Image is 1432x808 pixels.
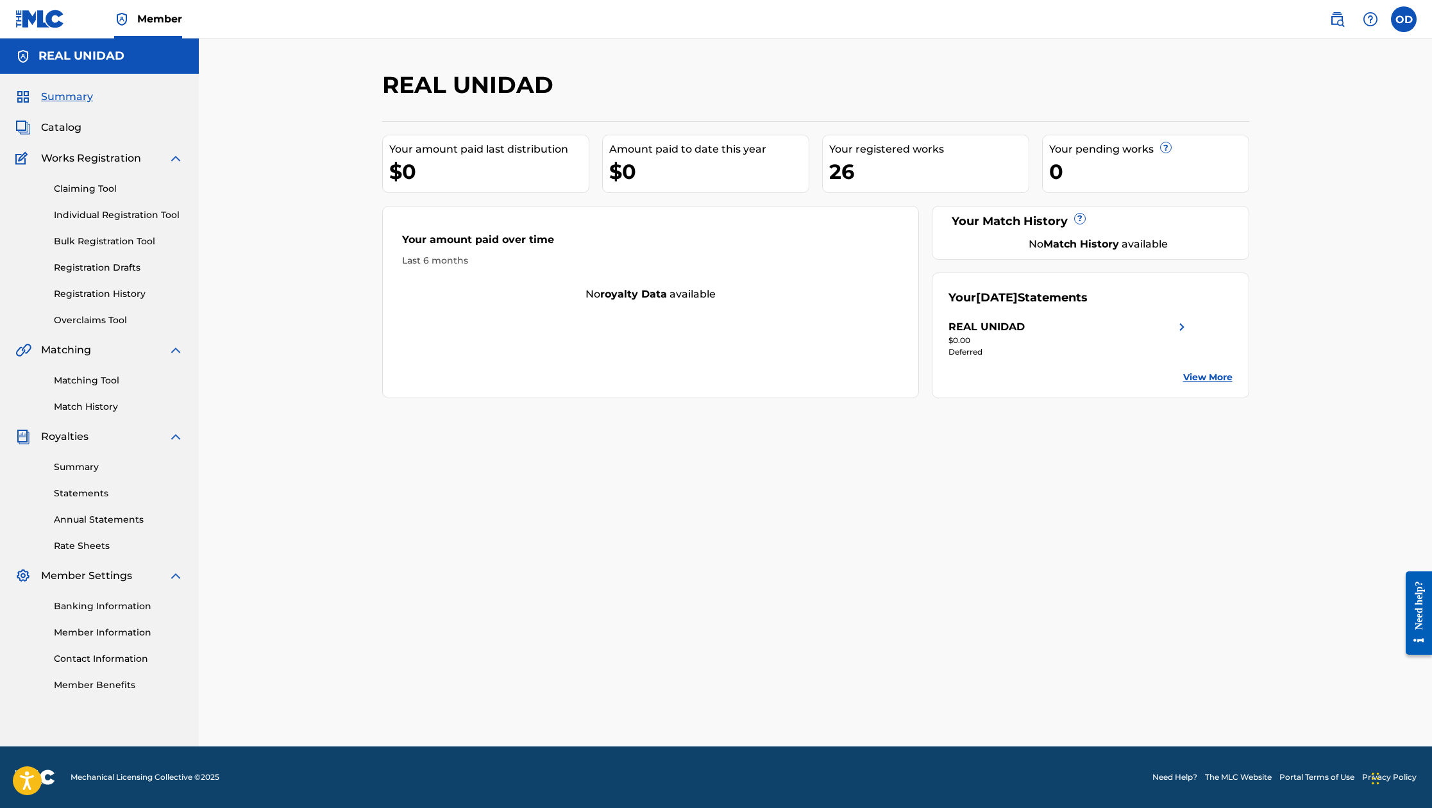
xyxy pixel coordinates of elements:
img: expand [168,151,183,166]
a: Member Benefits [54,678,183,692]
h5: REAL UNIDAD [38,49,124,63]
a: Registration History [54,287,183,301]
img: Accounts [15,49,31,64]
iframe: Chat Widget [1368,746,1432,808]
div: Deferred [948,346,1190,358]
span: Member [137,12,182,26]
span: [DATE] [976,290,1018,305]
div: Your amount paid over time [402,232,900,254]
div: Drag [1372,759,1379,798]
img: expand [168,568,183,584]
div: Your Match History [948,213,1233,230]
a: Registration Drafts [54,261,183,274]
a: Member Information [54,626,183,639]
a: Match History [54,400,183,414]
div: $0 [609,157,809,186]
img: expand [168,342,183,358]
div: 26 [829,157,1029,186]
div: $0 [389,157,589,186]
a: Rate Sheets [54,539,183,553]
span: Mechanical Licensing Collective © 2025 [71,771,219,783]
a: REAL UNIDADright chevron icon$0.00Deferred [948,319,1190,358]
span: Works Registration [41,151,141,166]
a: Privacy Policy [1362,771,1417,783]
a: SummarySummary [15,89,93,105]
div: 0 [1049,157,1249,186]
img: right chevron icon [1174,319,1190,335]
a: Portal Terms of Use [1279,771,1354,783]
img: logo [15,770,55,785]
span: Catalog [41,120,81,135]
img: search [1329,12,1345,27]
a: Banking Information [54,600,183,613]
span: ? [1161,142,1171,153]
div: Your registered works [829,142,1029,157]
div: Your pending works [1049,142,1249,157]
div: REAL UNIDAD [948,319,1025,335]
img: help [1363,12,1378,27]
div: Your amount paid last distribution [389,142,589,157]
span: Matching [41,342,91,358]
a: Overclaims Tool [54,314,183,327]
a: Need Help? [1152,771,1197,783]
img: Matching [15,342,31,358]
a: Individual Registration Tool [54,208,183,222]
span: Royalties [41,429,88,444]
div: No available [964,237,1233,252]
div: Your Statements [948,289,1088,307]
strong: royalty data [600,288,667,300]
strong: Match History [1043,238,1119,250]
div: Amount paid to date this year [609,142,809,157]
img: Royalties [15,429,31,444]
img: Works Registration [15,151,32,166]
img: Member Settings [15,568,31,584]
img: MLC Logo [15,10,65,28]
a: Claiming Tool [54,182,183,196]
a: Public Search [1324,6,1350,32]
a: Annual Statements [54,513,183,526]
iframe: Resource Center [1396,559,1432,668]
div: Help [1358,6,1383,32]
h2: REAL UNIDAD [382,71,560,99]
a: Statements [54,487,183,500]
div: Last 6 months [402,254,900,267]
div: User Menu [1391,6,1417,32]
img: Summary [15,89,31,105]
img: Catalog [15,120,31,135]
span: Member Settings [41,568,132,584]
a: View More [1183,371,1233,384]
span: ? [1075,214,1085,224]
a: Summary [54,460,183,474]
span: Summary [41,89,93,105]
img: expand [168,429,183,444]
a: Matching Tool [54,374,183,387]
div: $0.00 [948,335,1190,346]
div: No available [383,287,919,302]
a: Bulk Registration Tool [54,235,183,248]
a: Contact Information [54,652,183,666]
a: The MLC Website [1205,771,1272,783]
a: CatalogCatalog [15,120,81,135]
img: Top Rightsholder [114,12,130,27]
